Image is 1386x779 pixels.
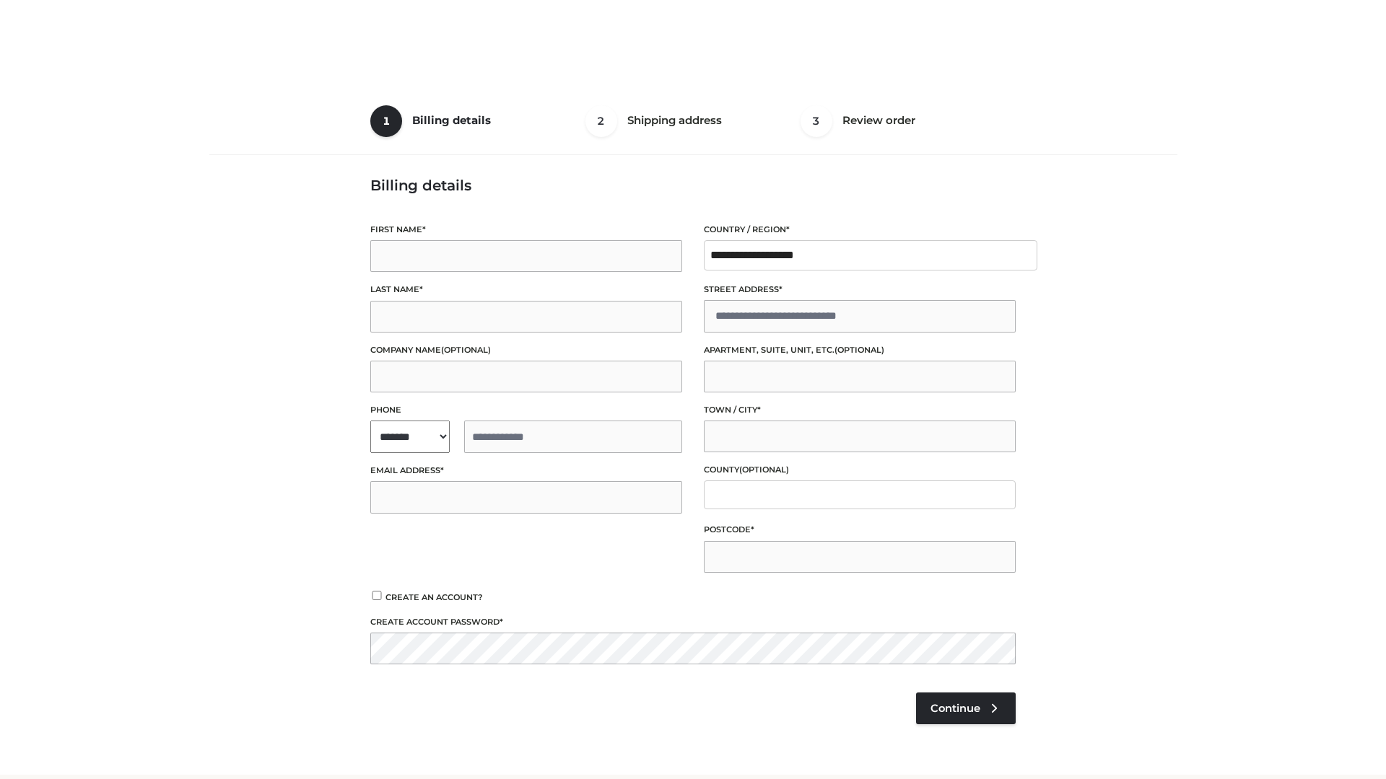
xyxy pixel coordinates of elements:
span: Continue [930,702,980,715]
span: 1 [370,105,402,137]
h3: Billing details [370,177,1016,194]
label: County [704,463,1016,477]
label: Street address [704,283,1016,296]
span: (optional) [441,345,491,355]
span: Review order [842,113,915,127]
span: (optional) [739,465,789,475]
a: Continue [916,692,1016,724]
span: Billing details [412,113,491,127]
span: 2 [585,105,617,137]
label: Phone [370,403,682,417]
span: 3 [801,105,832,137]
span: (optional) [834,345,884,355]
label: Apartment, suite, unit, etc. [704,343,1016,357]
label: Company name [370,343,682,357]
label: Create account password [370,615,1016,629]
label: Email address [370,464,682,477]
input: Create an account? [370,591,383,600]
label: First name [370,223,682,237]
label: Country / Region [704,223,1016,237]
label: Postcode [704,523,1016,537]
span: Shipping address [627,113,722,127]
label: Town / City [704,403,1016,417]
label: Last name [370,283,682,296]
span: Create an account? [385,592,483,602]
